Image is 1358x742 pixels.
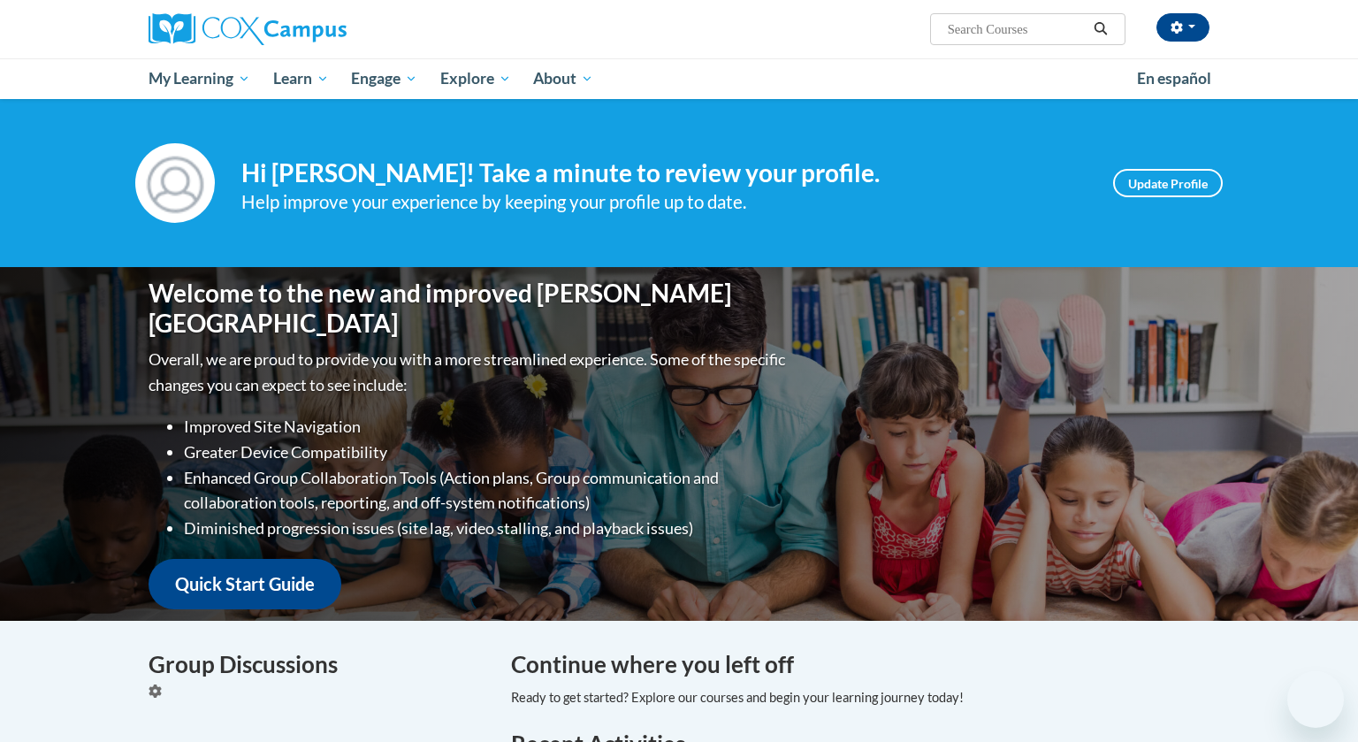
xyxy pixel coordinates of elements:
a: Quick Start Guide [149,559,341,609]
p: Overall, we are proud to provide you with a more streamlined experience. Some of the specific cha... [149,347,790,398]
div: Main menu [122,58,1236,99]
span: My Learning [149,68,250,89]
li: Improved Site Navigation [184,414,790,440]
a: Learn [262,58,340,99]
h4: Hi [PERSON_NAME]! Take a minute to review your profile. [241,158,1087,188]
h4: Continue where you left off [511,647,1209,682]
div: Help improve your experience by keeping your profile up to date. [241,187,1087,217]
h4: Group Discussions [149,647,484,682]
button: Account Settings [1156,13,1209,42]
button: Search [1087,19,1114,40]
iframe: Button to launch messaging window [1287,671,1344,728]
img: Cox Campus [149,13,347,45]
span: En español [1137,69,1211,88]
a: My Learning [137,58,262,99]
h1: Welcome to the new and improved [PERSON_NAME][GEOGRAPHIC_DATA] [149,279,790,338]
li: Diminished progression issues (site lag, video stalling, and playback issues) [184,516,790,541]
a: About [523,58,606,99]
span: Explore [440,68,511,89]
input: Search Courses [946,19,1087,40]
span: Learn [273,68,329,89]
a: En español [1125,60,1223,97]
li: Enhanced Group Collaboration Tools (Action plans, Group communication and collaboration tools, re... [184,465,790,516]
li: Greater Device Compatibility [184,440,790,465]
a: Update Profile [1113,169,1223,197]
a: Cox Campus [149,13,484,45]
span: About [533,68,593,89]
a: Engage [339,58,429,99]
a: Explore [429,58,523,99]
img: Profile Image [135,143,215,223]
span: Engage [351,68,417,89]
